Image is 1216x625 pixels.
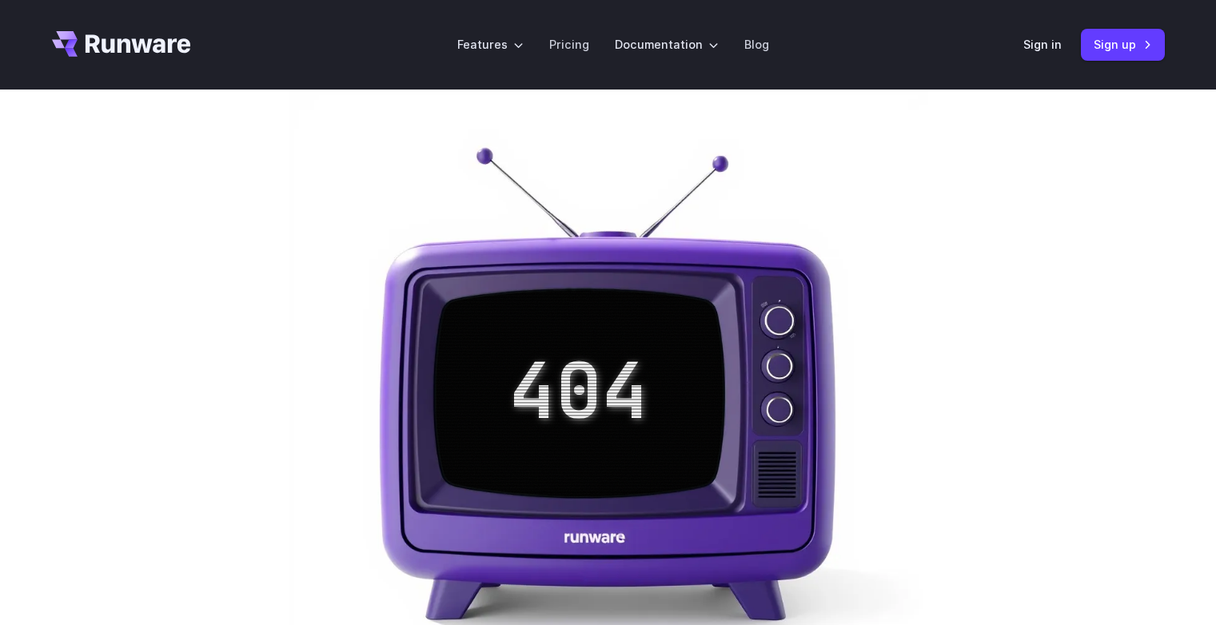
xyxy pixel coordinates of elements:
label: Features [457,35,524,54]
label: Documentation [615,35,719,54]
a: Go to / [52,31,191,57]
a: Sign up [1081,29,1165,60]
a: Blog [744,35,769,54]
a: Sign in [1023,35,1062,54]
a: Pricing [549,35,589,54]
